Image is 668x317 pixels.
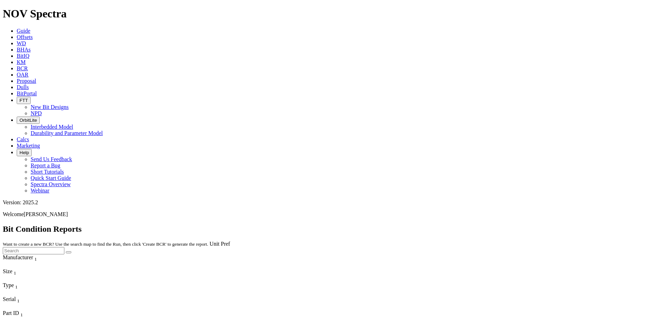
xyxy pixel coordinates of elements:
[17,59,26,65] a: KM
[3,254,64,268] div: Sort None
[3,247,64,254] input: Search
[209,241,230,247] a: Unit Pref
[31,110,42,116] a: NPD
[24,211,68,217] span: [PERSON_NAME]
[31,163,60,168] a: Report a Bug
[17,296,19,302] span: Sort None
[17,78,36,84] a: Proposal
[3,304,64,310] div: Column Menu
[14,270,16,276] sub: 1
[17,40,26,46] a: WD
[3,268,13,274] span: Size
[3,296,64,310] div: Sort None
[17,117,40,124] button: OrbitLite
[3,254,33,260] span: Manufacturer
[3,7,665,20] h1: NOV Spectra
[17,84,29,90] a: Dulls
[3,254,64,262] div: Manufacturer Sort None
[17,53,29,59] a: BitIQ
[31,181,71,187] a: Spectra Overview
[31,188,49,193] a: Webinar
[17,143,40,149] a: Marketing
[3,199,665,206] div: Version: 2025.2
[3,262,64,268] div: Column Menu
[3,268,27,282] div: Sort None
[17,65,28,71] a: BCR
[3,290,64,296] div: Column Menu
[15,284,18,290] sub: 1
[17,28,30,34] a: Guide
[3,224,665,234] h2: Bit Condition Reports
[31,124,73,130] a: Interbedded Model
[34,254,37,260] span: Sort None
[17,136,29,142] a: Calcs
[19,150,29,155] span: Help
[19,118,37,123] span: OrbitLite
[3,310,19,316] span: Part ID
[31,130,103,136] a: Durability and Parameter Model
[21,310,23,316] span: Sort None
[3,282,14,288] span: Type
[31,175,71,181] a: Quick Start Guide
[17,149,32,156] button: Help
[31,104,69,110] a: New Bit Designs
[15,282,18,288] span: Sort None
[17,97,31,104] button: FTT
[3,282,64,296] div: Sort None
[17,47,31,53] a: BHAs
[3,296,16,302] span: Serial
[3,268,27,276] div: Size Sort None
[17,90,37,96] a: BitPortal
[3,241,208,247] small: Want to create a new BCR? Use the search map to find the Run, then click 'Create BCR' to generate...
[19,98,28,103] span: FTT
[34,256,37,262] sub: 1
[17,298,19,303] sub: 1
[14,268,16,274] span: Sort None
[17,34,33,40] a: Offsets
[3,276,27,282] div: Column Menu
[17,72,29,78] a: OAR
[3,211,665,217] p: Welcome
[31,156,72,162] a: Send Us Feedback
[31,169,64,175] a: Short Tutorials
[3,296,64,304] div: Serial Sort None
[3,282,64,290] div: Type Sort None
